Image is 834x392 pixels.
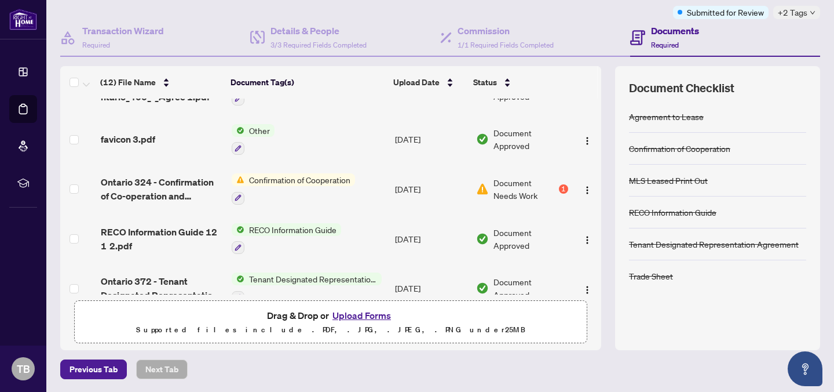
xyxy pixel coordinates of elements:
td: [DATE] [390,164,471,214]
span: Tenant Designated Representation Agreement [244,273,382,285]
img: logo [9,9,37,30]
span: 3/3 Required Fields Completed [270,41,367,49]
div: MLS Leased Print Out [629,174,708,187]
span: (12) File Name [100,76,156,89]
button: Next Tab [136,360,188,379]
span: down [810,10,815,16]
div: Confirmation of Cooperation [629,142,730,155]
h4: Details & People [270,24,367,38]
img: Status Icon [232,124,244,137]
span: Document Approved [493,275,568,301]
span: Drag & Drop or [267,308,394,323]
img: Logo [583,136,592,146]
img: Document Status [476,183,489,195]
span: Submitted for Review [687,6,764,19]
button: Upload Forms [329,308,394,323]
span: favicon 3.pdf [101,132,155,146]
button: Status IconRECO Information Guide [232,223,341,255]
button: Logo [578,230,597,248]
div: 1 [559,184,568,194]
img: Logo [583,186,592,195]
div: Trade Sheet [629,270,673,282]
td: [DATE] [390,214,471,264]
div: Agreement to Lease [629,110,704,123]
p: Supported files include .PDF, .JPG, .JPEG, .PNG under 25 MB [82,323,580,337]
span: Required [82,41,110,49]
img: Document Status [476,282,489,295]
div: Tenant Designated Representation Agreement [629,238,799,251]
button: Status IconTenant Designated Representation Agreement [232,273,382,304]
span: Other [244,124,275,137]
span: Document Checklist [629,80,734,96]
img: Status Icon [232,223,244,236]
span: Previous Tab [69,360,118,379]
button: Status IconConfirmation of Cooperation [232,173,355,205]
span: RECO Information Guide [244,223,341,236]
img: Status Icon [232,173,244,186]
span: Required [651,41,679,49]
button: Status IconOther [232,124,275,155]
span: 1/1 Required Fields Completed [458,41,554,49]
th: Upload Date [389,66,469,99]
span: Document Approved [493,126,568,152]
span: Document Approved [493,226,568,252]
button: Logo [578,180,597,198]
h4: Commission [458,24,554,38]
td: [DATE] [390,263,471,313]
button: Open asap [788,351,822,386]
th: Status [469,66,569,99]
span: TB [17,361,30,377]
img: Logo [583,285,592,295]
h4: Documents [651,24,699,38]
span: Ontario 372 - Tenant Designated Representation Agreement - Authority for Leas 7 1 2.pdf [101,274,222,302]
img: Logo [583,235,592,245]
img: Document Status [476,133,489,146]
button: Previous Tab [60,360,127,379]
button: Logo [578,279,597,297]
span: +2 Tags [778,6,807,19]
span: RECO Information Guide 12 1 2.pdf [101,225,222,253]
img: Status Icon [232,273,244,285]
span: Confirmation of Cooperation [244,173,355,186]
th: (12) File Name [96,66,226,99]
div: RECO Information Guide [629,206,716,219]
span: Drag & Drop orUpload FormsSupported files include .PDF, .JPG, .JPEG, .PNG under25MB [75,301,587,344]
h4: Transaction Wizard [82,24,164,38]
th: Document Tag(s) [226,66,389,99]
span: Ontario 324 - Confirmation of Co-operation and Representation Tenant 7 1 2.pdf [101,175,222,203]
td: [DATE] [390,115,471,165]
span: Document Needs Work [493,176,557,202]
img: Document Status [476,233,489,245]
button: Logo [578,130,597,148]
span: Upload Date [393,76,440,89]
span: Status [473,76,497,89]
